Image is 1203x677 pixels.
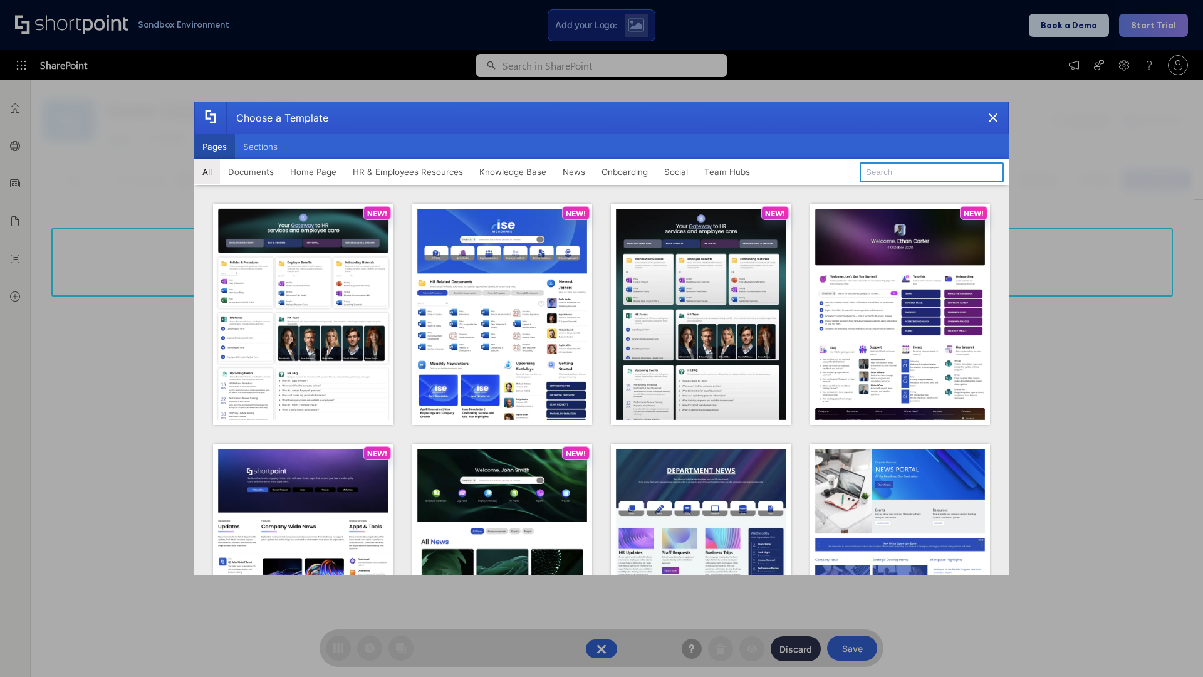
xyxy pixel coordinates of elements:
input: Search [860,162,1004,182]
button: News [555,159,593,184]
p: NEW! [964,209,984,218]
button: Social [656,159,696,184]
div: template selector [194,102,1009,575]
button: Pages [194,134,235,159]
button: Knowledge Base [471,159,555,184]
button: HR & Employees Resources [345,159,471,184]
p: NEW! [566,209,586,218]
button: Onboarding [593,159,656,184]
p: NEW! [367,449,387,458]
button: Team Hubs [696,159,758,184]
button: Sections [235,134,286,159]
button: All [194,159,220,184]
p: NEW! [765,209,785,218]
iframe: Chat Widget [977,532,1203,677]
button: Home Page [282,159,345,184]
div: Choose a Template [226,102,328,134]
button: Documents [220,159,282,184]
p: NEW! [367,209,387,218]
p: NEW! [566,449,586,458]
